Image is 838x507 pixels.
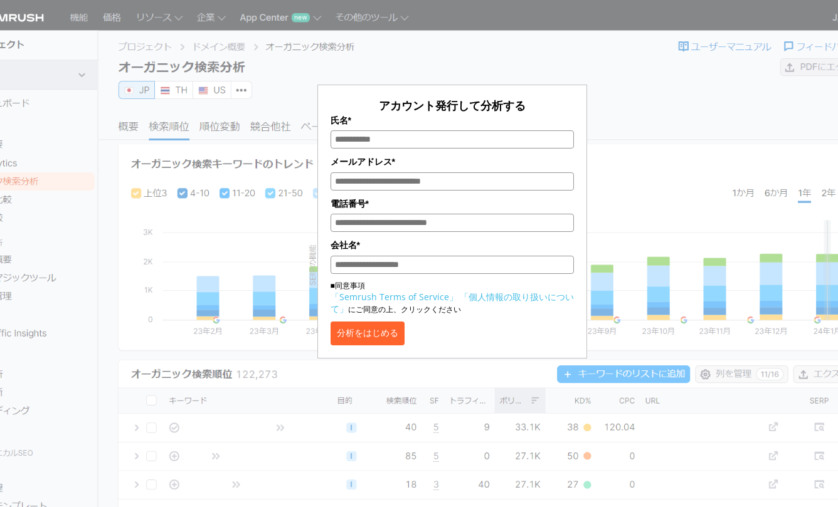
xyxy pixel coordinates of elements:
[331,155,574,169] label: メールアドレス*
[379,98,526,113] span: アカウント発行して分析する
[331,280,574,315] p: ■同意事項 にご同意の上、クリックください
[331,291,458,303] a: 「Semrush Terms of Service」
[331,197,574,211] label: 電話番号*
[331,321,405,345] button: 分析をはじめる
[331,291,574,315] a: 「個人情報の取り扱いについて」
